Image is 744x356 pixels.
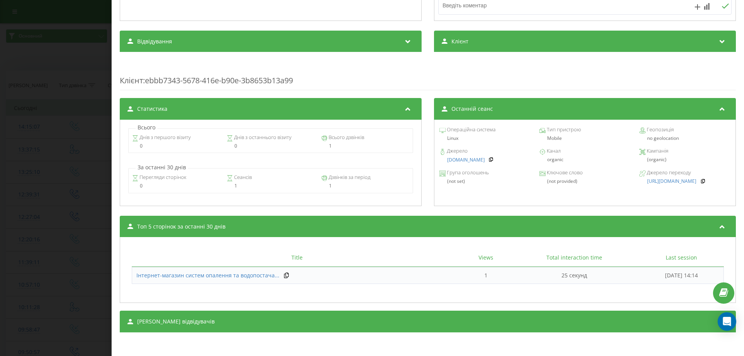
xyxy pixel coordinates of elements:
div: (not set) [439,179,530,184]
span: Клієнт [120,75,143,86]
p: Всього [136,124,157,131]
span: Геопозиція [646,126,674,134]
span: Топ 5 сторінок за останні 30 днів [137,223,226,230]
span: Клієнт [451,38,468,45]
div: Linux [439,136,530,141]
div: no geolocation [639,136,730,141]
span: Днів з останнього візиту [233,134,291,141]
div: 1 [321,143,409,149]
span: Джерело [446,147,468,155]
span: Статистика [137,105,167,113]
div: Mobile [539,136,630,141]
span: Перегляди сторінок [138,174,186,181]
div: organic [539,157,630,162]
span: Днів з першого візиту [138,134,191,141]
td: [DATE] 14:14 [639,267,724,284]
th: Title [132,249,462,267]
th: Views [462,249,509,267]
span: [PERSON_NAME] відвідувачів [137,318,215,325]
span: Джерело переходу [646,169,691,177]
div: 1 [321,183,409,189]
span: Всього дзвінків [327,134,364,141]
a: [URL][DOMAIN_NAME] [647,179,696,184]
span: Група оголошень [446,169,489,177]
div: 0 [132,143,220,149]
span: Кампанія [646,147,668,155]
span: Канал [546,147,561,155]
div: (organic) [639,157,730,162]
span: Дзвінків за період [327,174,370,181]
div: 1 [227,183,315,189]
div: Open Intercom Messenger [718,312,736,331]
a: Інтернет-магазин систем опалення та водопостача... [136,272,279,279]
th: Total interaction time [509,249,639,267]
span: Останній сеанс [451,105,493,113]
th: Last session [639,249,724,267]
span: Ключове слово [546,169,583,177]
a: [DOMAIN_NAME] [447,157,485,163]
td: 1 [462,267,509,284]
div: (not provided) [539,179,630,184]
span: Сеансів [233,174,252,181]
p: За останні 30 днів [136,163,188,171]
span: Тип пристрою [546,126,581,134]
td: 25 секунд [509,267,639,284]
span: Операційна система [446,126,496,134]
span: Відвідування [137,38,172,45]
div: 0 [227,143,315,149]
div: : ebbb7343-5678-416e-b90e-3b8653b13a99 [120,60,736,90]
div: 0 [132,183,220,189]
